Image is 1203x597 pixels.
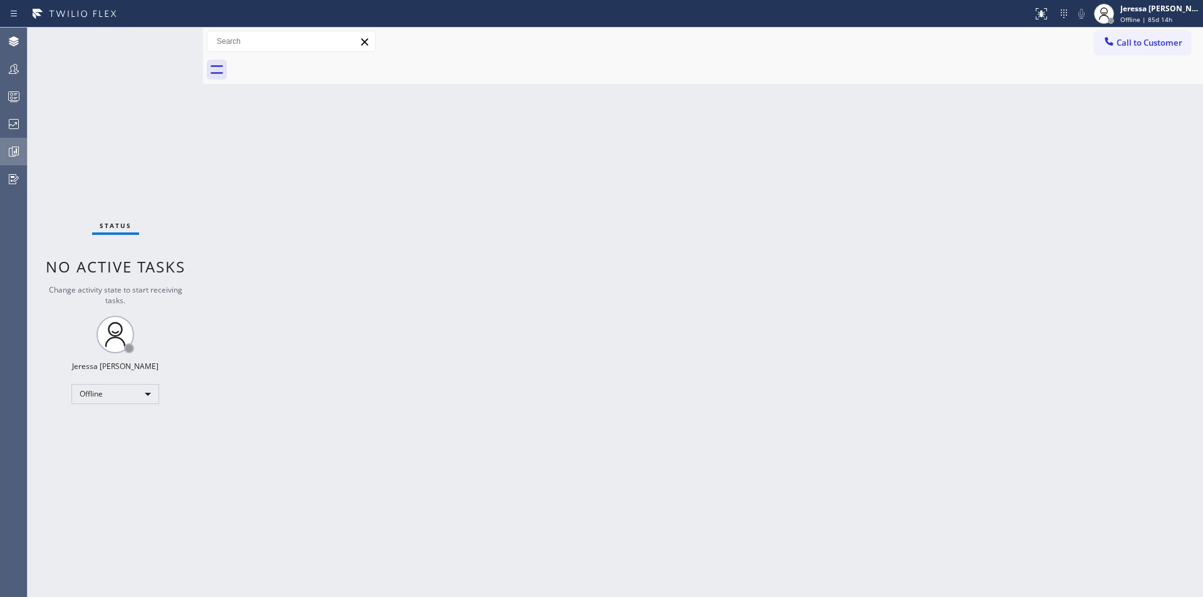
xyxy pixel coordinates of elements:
div: Jeressa [PERSON_NAME] [1120,3,1199,14]
span: Status [100,221,132,230]
span: Call to Customer [1117,37,1182,48]
span: Offline | 85d 14h [1120,15,1172,24]
button: Mute [1073,5,1090,23]
span: No active tasks [46,256,185,277]
div: Offline [71,384,159,404]
button: Call to Customer [1095,31,1190,55]
span: Change activity state to start receiving tasks. [49,284,182,306]
input: Search [207,31,375,51]
div: Jeressa [PERSON_NAME] [72,361,159,371]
